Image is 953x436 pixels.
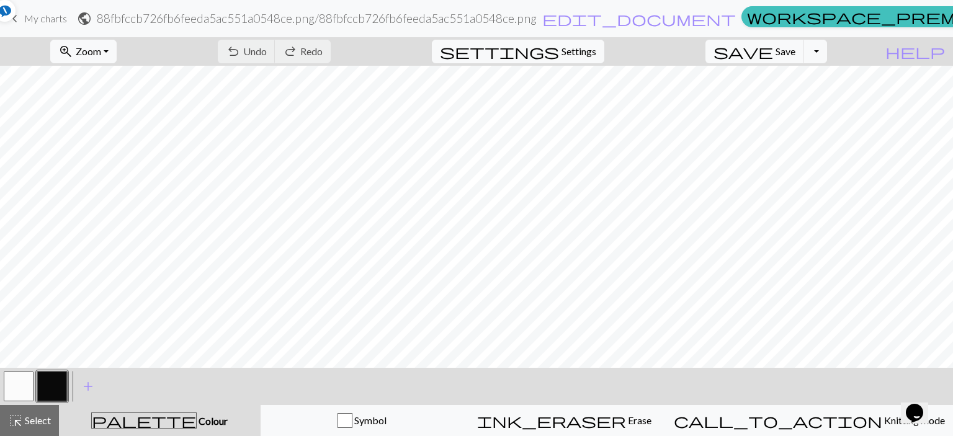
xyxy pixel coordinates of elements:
button: Save [705,40,804,63]
span: edit_document [542,10,736,27]
span: public [77,10,92,27]
button: Erase [463,405,666,436]
span: Settings [562,44,596,59]
span: Knitting mode [882,414,945,426]
span: help [885,43,945,60]
a: My charts [7,8,67,29]
span: save [714,43,773,60]
span: ink_eraser [477,412,626,429]
i: Settings [440,44,559,59]
h2: 88fbfccb726fb6feeda5ac551a0548ce.png / 88fbfccb726fb6feeda5ac551a0548ce.png [97,11,537,25]
button: Symbol [261,405,463,436]
span: palette [92,412,196,429]
span: settings [440,43,559,60]
span: add [81,378,96,395]
iframe: chat widget [901,386,941,424]
span: zoom_in [58,43,73,60]
span: Save [776,45,795,57]
span: My charts [24,12,67,24]
span: highlight_alt [8,412,23,429]
span: Erase [626,414,651,426]
span: Select [23,414,51,426]
button: Knitting mode [666,405,953,436]
span: call_to_action [674,412,882,429]
button: Colour [59,405,261,436]
span: Zoom [76,45,101,57]
span: Symbol [352,414,387,426]
button: SettingsSettings [432,40,604,63]
button: Zoom [50,40,117,63]
span: Colour [197,415,228,427]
